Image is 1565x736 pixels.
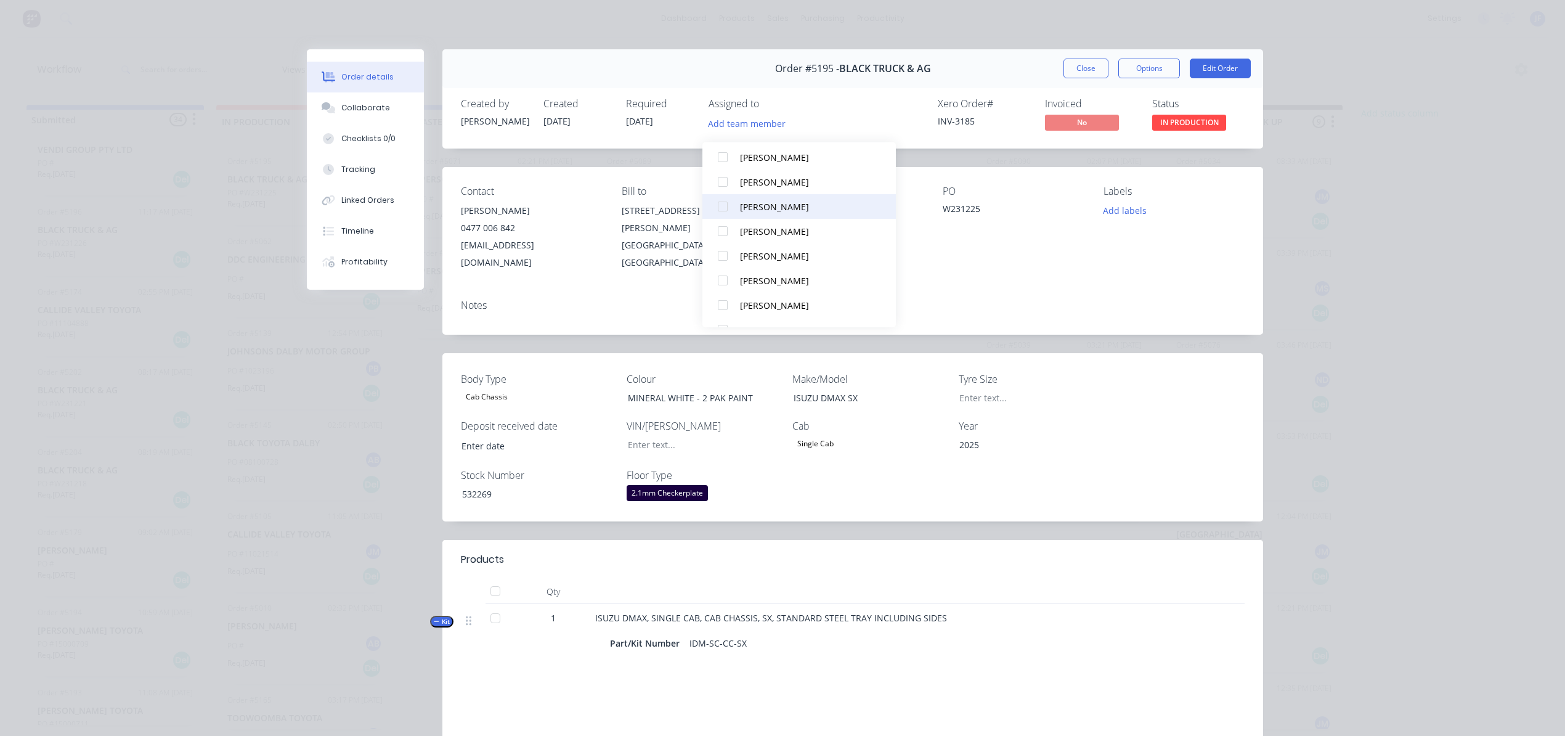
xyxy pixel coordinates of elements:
[341,72,394,83] div: Order details
[461,389,513,405] div: Cab Chassis
[943,202,1084,219] div: W231225
[1190,59,1251,78] button: Edit Order
[709,98,832,110] div: Assigned to
[740,200,870,213] div: [PERSON_NAME]
[341,256,388,268] div: Profitability
[702,194,896,219] button: [PERSON_NAME]
[1118,59,1180,78] button: Options
[461,468,615,483] label: Stock Number
[702,145,896,170] button: [PERSON_NAME]
[341,164,375,175] div: Tracking
[938,115,1030,128] div: INV-3185
[1152,115,1226,133] button: IN PRODUCTION
[622,202,763,271] div: [STREET_ADDRESS][PERSON_NAME][GEOGRAPHIC_DATA], [GEOGRAPHIC_DATA], 4350
[740,323,870,336] div: [PERSON_NAME]
[516,579,590,604] div: Qty
[1045,98,1137,110] div: Invoiced
[610,634,685,652] div: Part/Kit Number
[341,133,396,144] div: Checklists 0/0
[461,219,602,237] div: 0477 006 842
[543,98,611,110] div: Created
[307,62,424,92] button: Order details
[461,186,602,197] div: Contact
[307,92,424,123] button: Collaborate
[430,616,453,628] button: Kit
[792,436,839,452] div: Single Cab
[740,175,870,188] div: [PERSON_NAME]
[341,226,374,237] div: Timeline
[943,186,1084,197] div: PO
[775,63,839,75] span: Order #5195 -
[461,202,602,271] div: [PERSON_NAME]0477 006 842[EMAIL_ADDRESS][DOMAIN_NAME]
[627,419,781,433] label: VIN/[PERSON_NAME]
[1152,98,1245,110] div: Status
[1152,115,1226,130] span: IN PRODUCTION
[307,154,424,185] button: Tracking
[622,202,763,237] div: [STREET_ADDRESS][PERSON_NAME]
[551,611,556,624] span: 1
[792,372,946,386] label: Make/Model
[452,485,606,503] div: 532269
[784,389,938,407] div: ISUZU DMAX SX
[740,249,870,262] div: [PERSON_NAME]
[702,243,896,268] button: [PERSON_NAME]
[618,389,772,407] div: MINERAL WHITE - 2 PAK PAINT
[702,317,896,342] button: [PERSON_NAME]
[740,274,870,287] div: [PERSON_NAME]
[949,436,1104,454] div: 2025
[627,372,781,386] label: Colour
[341,102,390,113] div: Collaborate
[453,436,606,455] input: Enter date
[702,219,896,243] button: [PERSON_NAME]
[740,224,870,237] div: [PERSON_NAME]
[307,216,424,247] button: Timeline
[740,298,870,311] div: [PERSON_NAME]
[461,115,529,128] div: [PERSON_NAME]
[434,617,450,626] span: Kit
[959,372,1113,386] label: Tyre Size
[341,195,394,206] div: Linked Orders
[740,150,870,163] div: [PERSON_NAME]
[461,237,602,271] div: [EMAIL_ADDRESS][DOMAIN_NAME]
[461,552,504,567] div: Products
[461,98,529,110] div: Created by
[595,612,947,624] span: ISUZU DMAX, SINGLE CAB, CAB CHASSIS, SX, STANDARD STEEL TRAY INCLUDING SIDES
[959,419,1113,433] label: Year
[1063,59,1108,78] button: Close
[1104,186,1245,197] div: Labels
[461,202,602,219] div: [PERSON_NAME]
[543,115,571,127] span: [DATE]
[685,634,752,652] div: IDM-SC-CC-SX
[702,170,896,194] button: [PERSON_NAME]
[307,185,424,216] button: Linked Orders
[702,115,792,131] button: Add team member
[938,98,1030,110] div: Xero Order #
[702,293,896,317] button: [PERSON_NAME]
[1097,202,1153,219] button: Add labels
[839,63,931,75] span: BLACK TRUCK & AG
[702,268,896,293] button: [PERSON_NAME]
[461,300,1245,311] div: Notes
[307,247,424,277] button: Profitability
[626,115,653,127] span: [DATE]
[626,98,694,110] div: Required
[709,115,792,131] button: Add team member
[792,419,946,433] label: Cab
[1045,115,1119,130] span: No
[307,123,424,154] button: Checklists 0/0
[627,485,708,501] div: 2.1mm Checkerplate
[622,237,763,271] div: [GEOGRAPHIC_DATA], [GEOGRAPHIC_DATA], 4350
[627,468,781,483] label: Floor Type
[461,372,615,386] label: Body Type
[461,419,615,433] label: Deposit received date
[622,186,763,197] div: Bill to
